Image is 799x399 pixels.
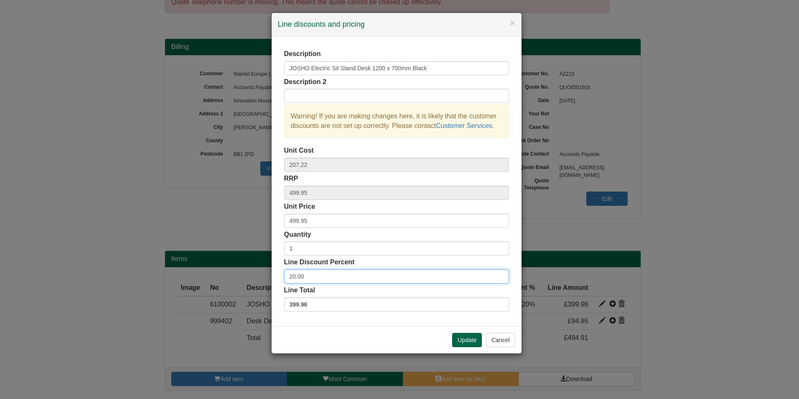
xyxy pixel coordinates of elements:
button: Cancel [486,333,515,347]
label: Description 2 [284,77,326,87]
label: Line Total [284,286,315,295]
label: Unit Price [284,202,316,212]
button: Update [452,333,482,347]
a: Customer Services [436,122,492,129]
label: RRP [284,174,298,184]
label: Line Discount Percent [284,258,355,267]
label: Quantity [284,230,311,240]
h4: Line discounts and pricing [278,19,515,30]
div: Warning! If you are making changes here, it is likely that the customer discounts are not set up ... [284,105,509,138]
label: 399.96 [284,297,509,312]
button: × [510,18,515,27]
label: Unit Cost [284,146,314,156]
label: Description [284,49,321,59]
